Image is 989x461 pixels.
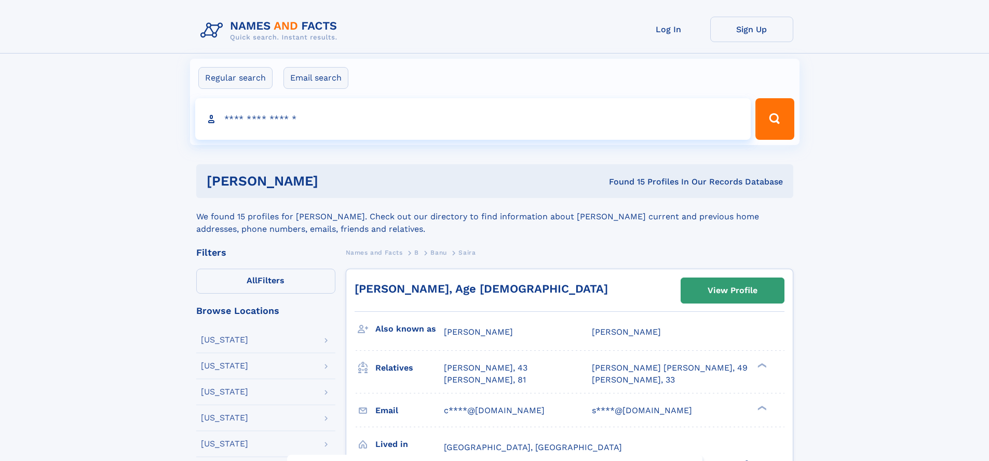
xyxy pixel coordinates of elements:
span: Banu [430,249,446,256]
a: Banu [430,246,446,259]
div: Browse Locations [196,306,335,315]
label: Filters [196,269,335,294]
a: Names and Facts [346,246,403,259]
a: [PERSON_NAME] [PERSON_NAME], 49 [592,362,748,374]
div: [US_STATE] [201,362,248,370]
a: B [414,246,419,259]
a: Sign Up [710,17,793,42]
label: Email search [283,67,348,89]
img: Logo Names and Facts [196,17,346,45]
div: [US_STATE] [201,336,248,344]
span: B [414,249,419,256]
h3: Email [375,402,444,419]
a: [PERSON_NAME], 81 [444,374,526,386]
button: Search Button [755,98,794,140]
a: [PERSON_NAME], 43 [444,362,527,374]
div: [US_STATE] [201,414,248,422]
div: We found 15 profiles for [PERSON_NAME]. Check out our directory to find information about [PERSON... [196,198,793,235]
span: [PERSON_NAME] [592,327,661,337]
div: [US_STATE] [201,440,248,448]
h3: Lived in [375,436,444,453]
div: View Profile [708,279,757,302]
div: Found 15 Profiles In Our Records Database [464,176,783,188]
div: ❯ [755,362,767,369]
span: [GEOGRAPHIC_DATA], [GEOGRAPHIC_DATA] [444,442,622,452]
h3: Relatives [375,359,444,377]
div: ❯ [755,404,767,411]
h3: Also known as [375,320,444,338]
a: View Profile [681,278,784,303]
h1: [PERSON_NAME] [207,175,464,188]
div: [US_STATE] [201,388,248,396]
a: Log In [627,17,710,42]
span: Saira [458,249,476,256]
div: Filters [196,248,335,257]
span: [PERSON_NAME] [444,327,513,337]
label: Regular search [198,67,273,89]
a: [PERSON_NAME], Age [DEMOGRAPHIC_DATA] [355,282,608,295]
input: search input [195,98,751,140]
span: All [247,275,258,285]
a: [PERSON_NAME], 33 [592,374,675,386]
